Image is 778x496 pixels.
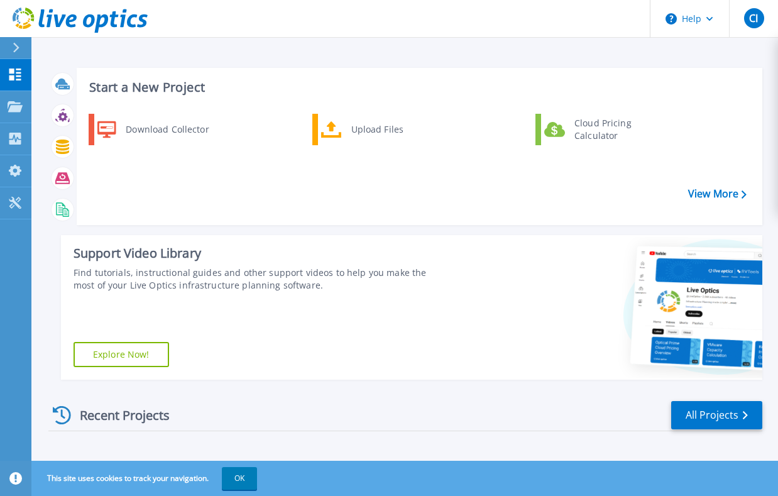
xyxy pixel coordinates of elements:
div: Download Collector [119,117,214,142]
div: Find tutorials, instructional guides and other support videos to help you make the most of your L... [74,267,437,292]
a: Explore Now! [74,342,169,367]
span: This site uses cookies to track your navigation. [35,467,257,490]
a: All Projects [671,401,762,429]
button: OK [222,467,257,490]
div: Upload Files [345,117,438,142]
a: View More [688,188,747,200]
a: Download Collector [89,114,217,145]
div: Support Video Library [74,245,437,262]
a: Upload Files [312,114,441,145]
div: Recent Projects [48,400,187,431]
span: CI [749,13,758,23]
h3: Start a New Project [89,80,746,94]
a: Cloud Pricing Calculator [535,114,664,145]
div: Cloud Pricing Calculator [568,117,661,142]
